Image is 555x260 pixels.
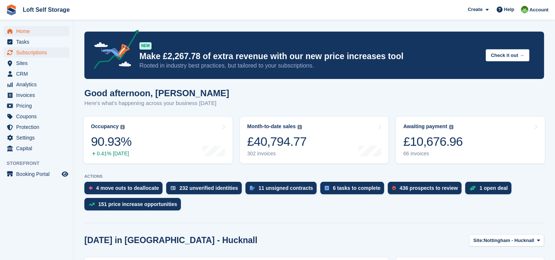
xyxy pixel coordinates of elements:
span: Nottingham - Hucknall [483,237,534,244]
div: NEW [139,42,151,50]
img: price-adjustments-announcement-icon-8257ccfd72463d97f412b2fc003d46551f7dbcb40ab6d574587a9cd5c0d94... [88,30,139,72]
a: 232 unverified identities [166,182,245,198]
div: 66 invoices [403,151,463,157]
a: Month-to-date sales £40,794.77 302 invoices [240,117,389,163]
div: 232 unverified identities [179,185,238,191]
a: Preview store [61,170,69,178]
h1: Good afternoon, [PERSON_NAME] [84,88,229,98]
div: Occupancy [91,123,118,130]
span: Booking Portal [16,169,60,179]
span: Analytics [16,79,60,90]
img: move_outs_to_deallocate_icon-f764333ba52eb49d3ac5e1228854f67142a1ed5810a6f6cc68b1a99e826820c5.svg [89,186,92,190]
p: ACTIONS [84,174,544,179]
span: Help [504,6,514,13]
a: menu [4,79,69,90]
div: 1 open deal [479,185,508,191]
h2: [DATE] in [GEOGRAPHIC_DATA] - Hucknall [84,235,258,245]
span: Settings [16,133,60,143]
div: 0.41% [DATE] [91,151,131,157]
div: 90.93% [91,134,131,149]
img: task-75834270c22a3079a89374b754ae025e5fb1db73e45f91037f5363f120a921f8.svg [325,186,329,190]
button: Site: Nottingham - Hucknall [469,234,544,246]
img: price_increase_opportunities-93ffe204e8149a01c8c9dc8f82e8f89637d9d84a8eef4429ea346261dce0b2c0.svg [89,203,95,206]
a: menu [4,101,69,111]
div: 4 move outs to deallocate [96,185,159,191]
a: 1 open deal [465,182,515,198]
img: prospect-51fa495bee0391a8d652442698ab0144808aea92771e9ea1ae160a38d050c398.svg [392,186,396,190]
a: menu [4,122,69,132]
img: stora-icon-8386f47178a22dfd0bd8f6a31ec36ba5ce8667c1dd55bd0f319d3a0aa187defe.svg [6,4,17,15]
a: menu [4,90,69,100]
img: verify_identity-adf6edd0f0f0b5bbfe63781bf79b02c33cf7c696d77639b501bdc392416b5a36.svg [171,186,176,190]
p: Here's what's happening across your business [DATE] [84,99,229,108]
div: 302 invoices [247,151,307,157]
a: menu [4,143,69,154]
a: menu [4,111,69,122]
span: CRM [16,69,60,79]
a: Awaiting payment £10,676.96 66 invoices [396,117,545,163]
span: Pricing [16,101,60,111]
p: Rooted in industry best practices, but tailored to your subscriptions. [139,62,480,70]
span: Create [468,6,482,13]
span: Capital [16,143,60,154]
div: £40,794.77 [247,134,307,149]
a: menu [4,69,69,79]
p: Make £2,267.78 of extra revenue with our new price increases tool [139,51,480,62]
span: Invoices [16,90,60,100]
a: Loft Self Storage [20,4,73,16]
div: Month-to-date sales [247,123,296,130]
button: Check it out → [486,49,529,61]
span: Tasks [16,37,60,47]
img: deal-1b604bf984904fb50ccaf53a9ad4b4a5d6e5aea283cecdc64d6e3604feb123c2.svg [470,185,476,191]
div: 11 unsigned contracts [259,185,313,191]
span: Storefront [7,160,73,167]
a: Occupancy 90.93% 0.41% [DATE] [84,117,233,163]
div: 6 tasks to complete [333,185,380,191]
div: 151 price increase opportunities [98,201,177,207]
a: menu [4,26,69,36]
div: £10,676.96 [403,134,463,149]
img: contract_signature_icon-13c848040528278c33f63329250d36e43548de30e8caae1d1a13099fd9432cc5.svg [250,186,255,190]
a: 6 tasks to complete [320,182,388,198]
img: icon-info-grey-7440780725fd019a000dd9b08b2336e03edf1995a4989e88bcd33f0948082b44.svg [297,125,302,129]
a: menu [4,133,69,143]
span: Site: [473,237,483,244]
a: menu [4,47,69,58]
div: 436 prospects to review [399,185,458,191]
a: 4 move outs to deallocate [84,182,166,198]
a: menu [4,37,69,47]
span: Account [529,6,548,14]
img: icon-info-grey-7440780725fd019a000dd9b08b2336e03edf1995a4989e88bcd33f0948082b44.svg [449,125,453,129]
a: 11 unsigned contracts [245,182,321,198]
span: Subscriptions [16,47,60,58]
img: icon-info-grey-7440780725fd019a000dd9b08b2336e03edf1995a4989e88bcd33f0948082b44.svg [120,125,125,129]
a: 436 prospects to review [388,182,465,198]
span: Protection [16,122,60,132]
img: James Johnson [521,6,528,13]
span: Coupons [16,111,60,122]
div: Awaiting payment [403,123,447,130]
a: menu [4,58,69,68]
span: Home [16,26,60,36]
a: menu [4,169,69,179]
span: Sites [16,58,60,68]
a: 151 price increase opportunities [84,198,185,214]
